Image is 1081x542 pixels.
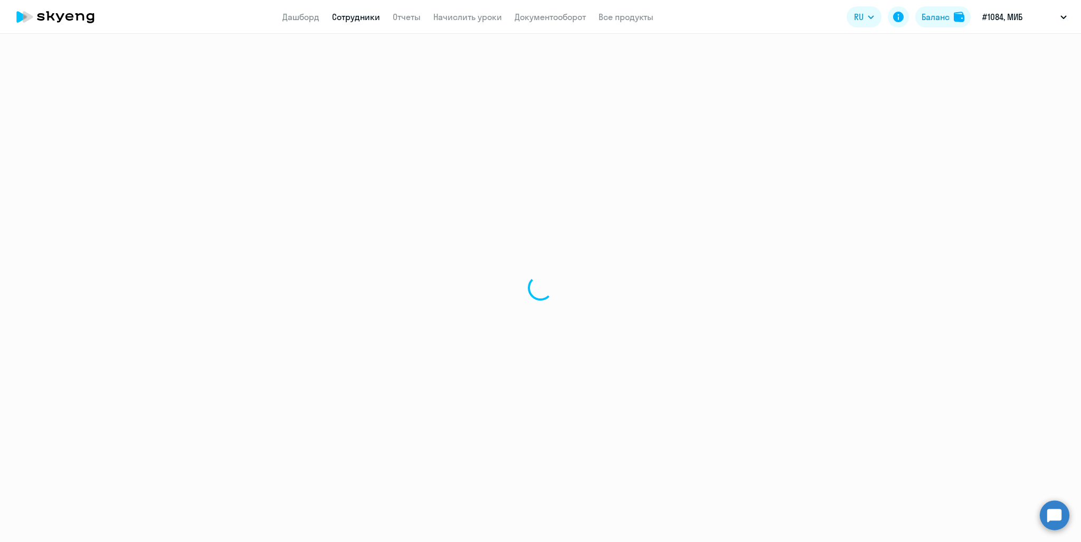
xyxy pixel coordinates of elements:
[282,12,319,22] a: Дашборд
[854,11,864,23] span: RU
[982,11,1022,23] p: #1084, МИБ
[433,12,502,22] a: Начислить уроки
[393,12,421,22] a: Отчеты
[599,12,653,22] a: Все продукты
[515,12,586,22] a: Документооборот
[977,4,1072,30] button: #1084, МИБ
[922,11,950,23] div: Баланс
[954,12,964,22] img: balance
[847,6,881,27] button: RU
[332,12,380,22] a: Сотрудники
[915,6,971,27] button: Балансbalance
